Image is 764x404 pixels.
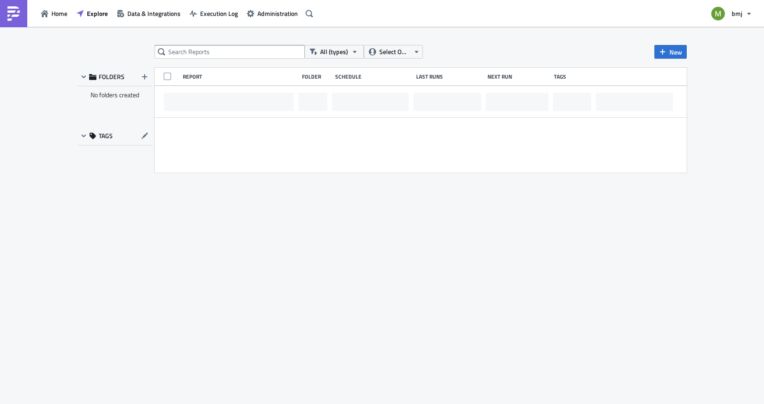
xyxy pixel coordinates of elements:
[87,9,108,18] span: Explore
[654,45,687,59] button: New
[185,6,242,20] button: Execution Log
[200,9,238,18] span: Execution Log
[488,73,550,80] div: Next Run
[77,86,152,104] div: No folders created
[320,47,348,57] span: All (types)
[36,6,72,20] button: Home
[242,6,302,20] button: Administration
[335,73,412,80] div: Schedule
[706,4,757,24] button: bmj
[732,9,742,18] span: bmj
[6,6,21,21] img: PushMetrics
[257,9,298,18] span: Administration
[112,6,185,20] button: Data & Integrations
[99,132,113,140] span: TAGS
[669,47,682,57] span: New
[379,47,410,57] span: Select Owner
[51,9,67,18] span: Home
[302,73,331,80] div: Folder
[364,45,423,59] button: Select Owner
[710,6,726,21] img: Avatar
[155,45,305,59] input: Search Reports
[127,9,181,18] span: Data & Integrations
[99,73,125,81] span: FOLDERS
[416,73,483,80] div: Last Runs
[72,6,112,20] button: Explore
[554,73,592,80] div: Tags
[183,73,297,80] div: Report
[305,45,364,59] button: All (types)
